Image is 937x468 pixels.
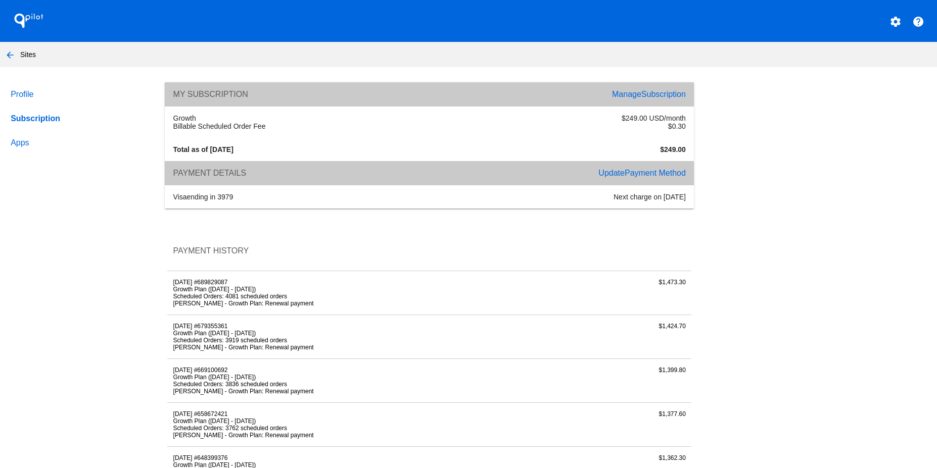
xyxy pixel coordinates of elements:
[9,82,148,107] a: Profile
[167,367,517,395] div: [DATE] #669100692
[173,300,511,307] li: [PERSON_NAME] - Growth Plan: Renewal payment
[173,246,249,255] span: Payment History
[173,90,248,98] span: My Subscription
[173,425,511,432] li: Scheduled Orders: 3762 scheduled orders
[430,114,692,122] div: $249.00 USD/month
[173,418,511,425] li: Growth Plan ([DATE] - [DATE])
[173,193,187,201] span: visa
[167,114,430,122] div: Growth
[173,344,511,351] li: [PERSON_NAME] - Growth Plan: Renewal payment
[889,16,902,28] mat-icon: settings
[167,323,517,351] div: [DATE] #679355361
[517,367,692,395] div: $1,399.80
[173,381,511,388] li: Scheduled Orders: 3836 scheduled orders
[173,337,511,344] li: Scheduled Orders: 3919 scheduled orders
[430,193,692,201] div: Next charge on [DATE]
[9,11,49,31] h1: QPilot
[641,90,686,98] span: Subscription
[173,145,233,153] strong: Total as of [DATE]
[167,193,430,201] div: ending in 3979
[625,169,686,177] span: Payment Method
[9,107,148,131] a: Subscription
[430,122,692,130] div: $0.30
[173,169,247,177] span: Payment Details
[9,131,148,155] a: Apps
[167,122,430,130] div: Billable Scheduled Order Fee
[173,330,511,337] li: Growth Plan ([DATE] - [DATE])
[598,169,686,177] a: UpdatePayment Method
[167,410,517,439] div: [DATE] #658672421
[517,410,692,439] div: $1,377.60
[173,286,511,293] li: Growth Plan ([DATE] - [DATE])
[517,279,692,307] div: $1,473.30
[612,90,686,98] a: ManageSubscription
[173,388,511,395] li: [PERSON_NAME] - Growth Plan: Renewal payment
[660,145,686,153] strong: $249.00
[173,293,511,300] li: Scheduled Orders: 4081 scheduled orders
[4,49,16,61] mat-icon: arrow_back
[517,323,692,351] div: $1,424.70
[167,279,517,307] div: [DATE] #689829087
[173,432,511,439] li: [PERSON_NAME] - Growth Plan: Renewal payment
[912,16,924,28] mat-icon: help
[173,374,511,381] li: Growth Plan ([DATE] - [DATE])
